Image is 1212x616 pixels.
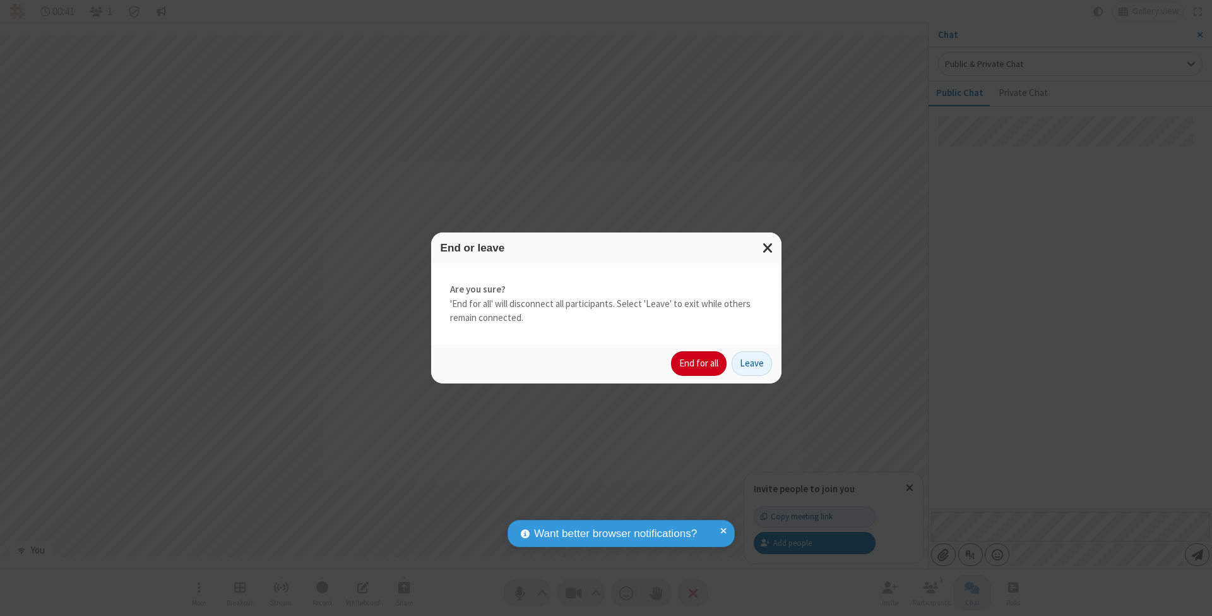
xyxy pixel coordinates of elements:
[431,263,781,344] div: 'End for all' will disconnect all participants. Select 'Leave' to exit while others remain connec...
[534,526,697,542] span: Want better browser notifications?
[671,351,727,377] button: End for all
[755,233,781,263] button: Close modal
[732,351,772,377] button: Leave
[450,282,763,297] strong: Are you sure?
[441,242,772,254] h3: End or leave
